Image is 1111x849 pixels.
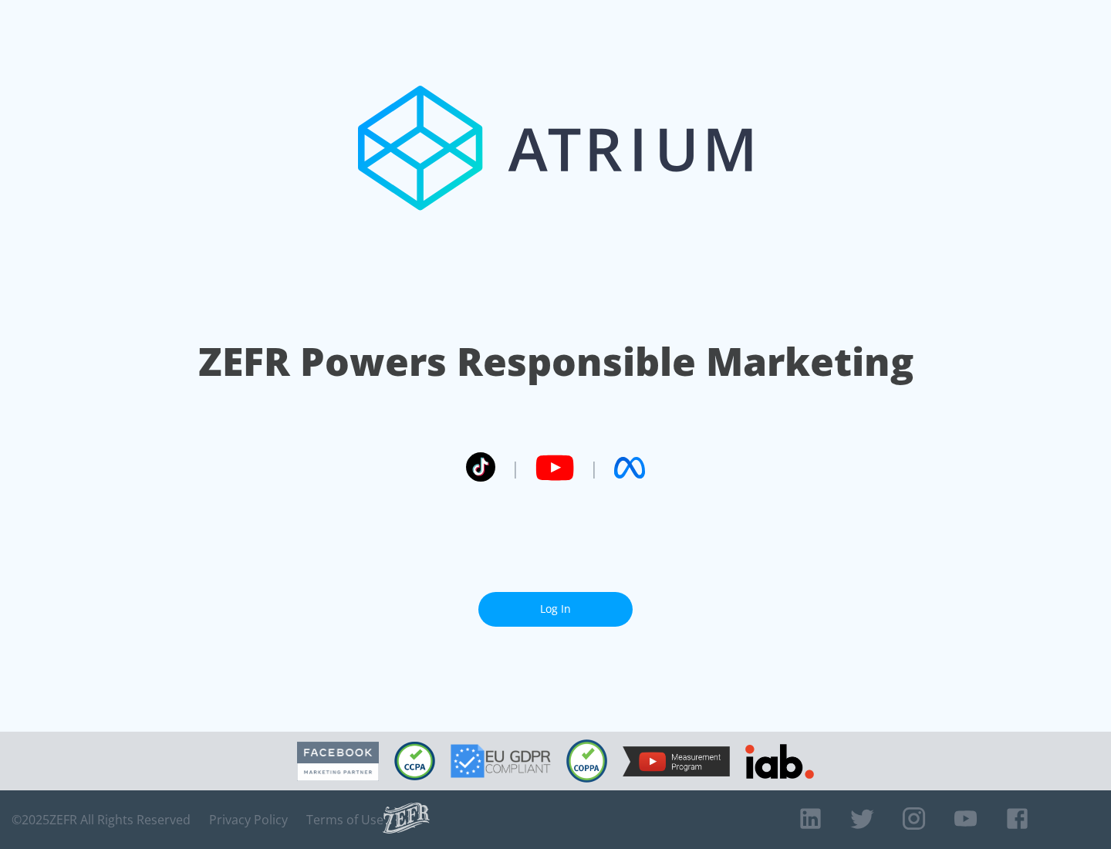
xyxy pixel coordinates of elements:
img: Facebook Marketing Partner [297,742,379,781]
img: CCPA Compliant [394,742,435,780]
span: © 2025 ZEFR All Rights Reserved [12,812,191,827]
a: Log In [478,592,633,627]
img: IAB [745,744,814,779]
a: Privacy Policy [209,812,288,827]
span: | [589,456,599,479]
img: GDPR Compliant [451,744,551,778]
h1: ZEFR Powers Responsible Marketing [198,335,913,388]
img: YouTube Measurement Program [623,746,730,776]
a: Terms of Use [306,812,383,827]
img: COPPA Compliant [566,739,607,783]
span: | [511,456,520,479]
